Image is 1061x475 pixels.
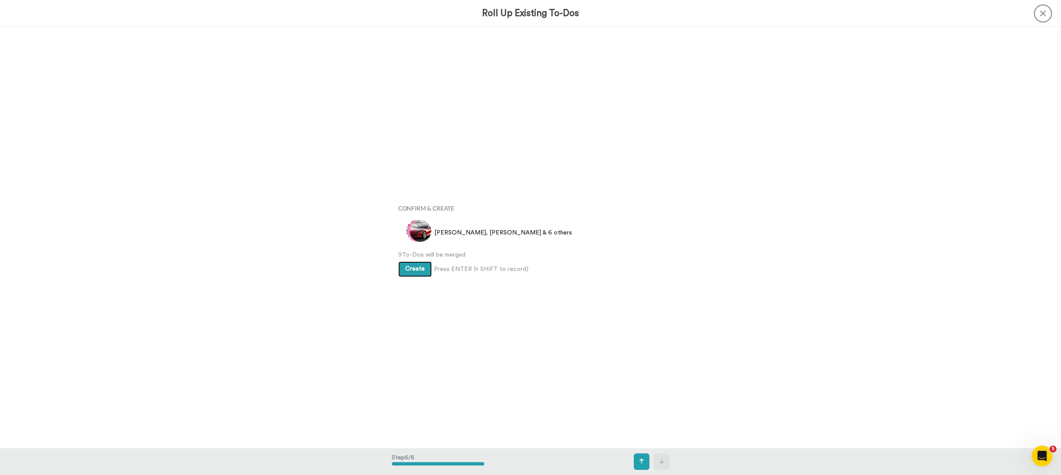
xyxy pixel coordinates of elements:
[410,220,431,242] img: 5f74bcc9-868e-4ab3-b5a9-9a9f1f0a0e26.jpg
[392,449,484,474] div: Step 5 / 5
[398,251,663,259] span: 9 To-Dos will be merged
[482,8,579,18] h3: Roll Up Existing To-Dos
[405,266,425,272] span: Create
[398,261,432,277] button: Create
[1049,445,1056,452] span: 5
[407,220,429,242] img: rv.png
[406,220,428,242] img: b48dab89-abae-427f-a855-5a39cefca8e1.png
[434,265,529,274] span: Press ENTER (+ SHIFT to record)
[434,228,572,237] span: [PERSON_NAME], [PERSON_NAME] & 6 others
[1031,445,1052,466] iframe: Intercom live chat
[398,205,663,211] h4: Confirm & Create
